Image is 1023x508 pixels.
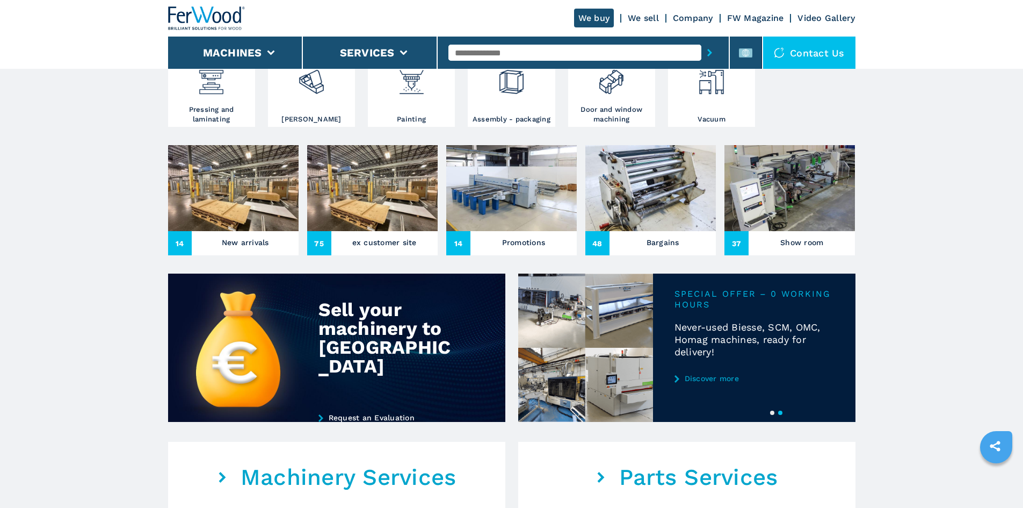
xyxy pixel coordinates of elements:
iframe: Chat [977,460,1015,500]
a: Vacuum [668,57,755,127]
button: 2 [778,411,782,415]
a: Discover more [674,374,834,383]
div: Sell your machinery to [GEOGRAPHIC_DATA] [318,300,459,376]
a: New arrivals14New arrivals [168,145,299,255]
button: 1 [770,411,774,415]
a: We sell [628,13,659,23]
h3: New arrivals [222,235,269,250]
h3: Pressing and laminating [171,105,252,124]
a: Pressing and laminating [168,57,255,127]
img: Ferwood [168,6,245,30]
a: Painting [368,57,455,127]
img: Never-used Biesse, SCM, OMC, Homag machines, ready for delivery! [518,274,653,422]
img: Promotions [446,145,577,231]
img: New arrivals [168,145,299,231]
em: Machinery Services [241,464,456,491]
h3: Painting [397,115,426,124]
img: pressa-strettoia.png [197,60,226,96]
img: lavorazione_porte_finestre_2.png [597,60,626,96]
span: 48 [585,231,610,255]
a: Assembly - packaging [468,57,555,127]
a: Company [673,13,713,23]
img: Show room [724,145,855,231]
img: levigatrici_2.png [297,60,325,96]
a: Video Gallery [797,13,855,23]
span: 14 [168,231,192,255]
img: Sell your machinery to Ferwood [168,274,505,422]
span: 14 [446,231,470,255]
a: Door and window machining [568,57,655,127]
img: Contact us [774,47,785,58]
h3: Bargains [647,235,679,250]
button: Services [340,46,395,59]
h3: Assembly - packaging [473,115,550,124]
button: submit-button [701,40,718,65]
h3: Show room [780,235,823,250]
img: ex customer site [307,145,438,231]
span: 75 [307,231,331,255]
h3: Vacuum [698,115,725,124]
em: Parts Services [619,464,778,491]
a: We buy [574,9,614,27]
span: 37 [724,231,749,255]
a: sharethis [982,433,1009,460]
button: Machines [203,46,262,59]
h3: Promotions [502,235,546,250]
a: [PERSON_NAME] [268,57,355,127]
img: verniciatura_1.png [397,60,426,96]
a: ex customer site75ex customer site [307,145,438,255]
img: montaggio_imballaggio_2.png [497,60,526,96]
a: FW Magazine [727,13,784,23]
img: aspirazione_1.png [697,60,725,96]
h3: Door and window machining [571,105,652,124]
a: Request an Evaluation [318,413,467,422]
h3: ex customer site [352,235,417,250]
div: Contact us [763,37,855,69]
a: Promotions14Promotions [446,145,577,255]
a: Show room37Show room [724,145,855,255]
img: Bargains [585,145,716,231]
h3: [PERSON_NAME] [281,115,341,124]
a: Bargains48Bargains [585,145,716,255]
